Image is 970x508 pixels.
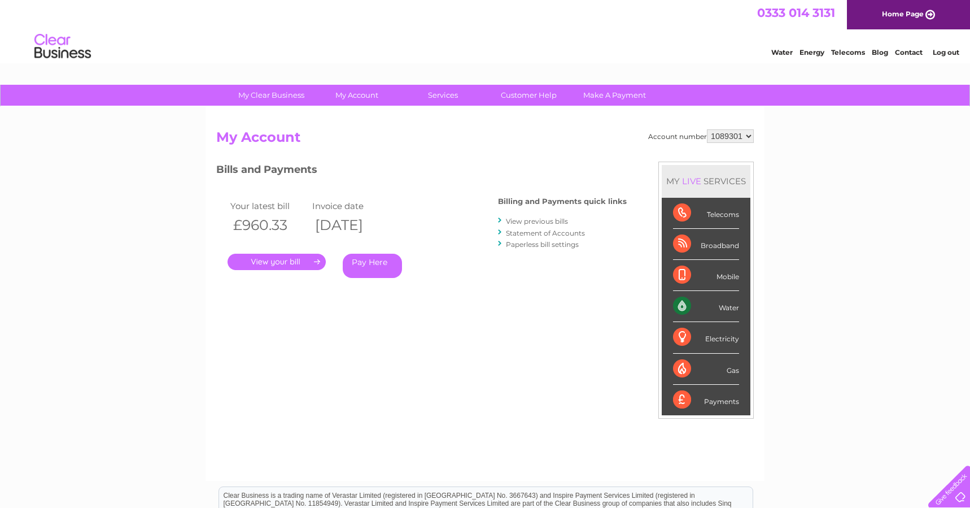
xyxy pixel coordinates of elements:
[673,354,739,385] div: Gas
[673,385,739,415] div: Payments
[228,214,309,237] th: £960.33
[872,48,888,57] a: Blog
[648,129,754,143] div: Account number
[662,165,750,197] div: MY SERVICES
[34,29,91,64] img: logo.png
[506,240,579,249] a: Paperless bill settings
[673,291,739,322] div: Water
[216,162,627,181] h3: Bills and Payments
[506,217,568,225] a: View previous bills
[498,197,627,206] h4: Billing and Payments quick links
[216,129,754,151] h2: My Account
[225,85,318,106] a: My Clear Business
[895,48,923,57] a: Contact
[309,198,391,214] td: Invoice date
[673,322,739,353] div: Electricity
[771,48,793,57] a: Water
[673,229,739,260] div: Broadband
[219,6,753,55] div: Clear Business is a trading name of Verastar Limited (registered in [GEOGRAPHIC_DATA] No. 3667643...
[228,198,309,214] td: Your latest bill
[309,214,391,237] th: [DATE]
[396,85,490,106] a: Services
[506,229,585,237] a: Statement of Accounts
[482,85,575,106] a: Customer Help
[673,260,739,291] div: Mobile
[831,48,865,57] a: Telecoms
[933,48,959,57] a: Log out
[568,85,661,106] a: Make A Payment
[228,254,326,270] a: .
[799,48,824,57] a: Energy
[673,198,739,229] div: Telecoms
[343,254,402,278] a: Pay Here
[680,176,704,186] div: LIVE
[311,85,404,106] a: My Account
[757,6,835,20] a: 0333 014 3131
